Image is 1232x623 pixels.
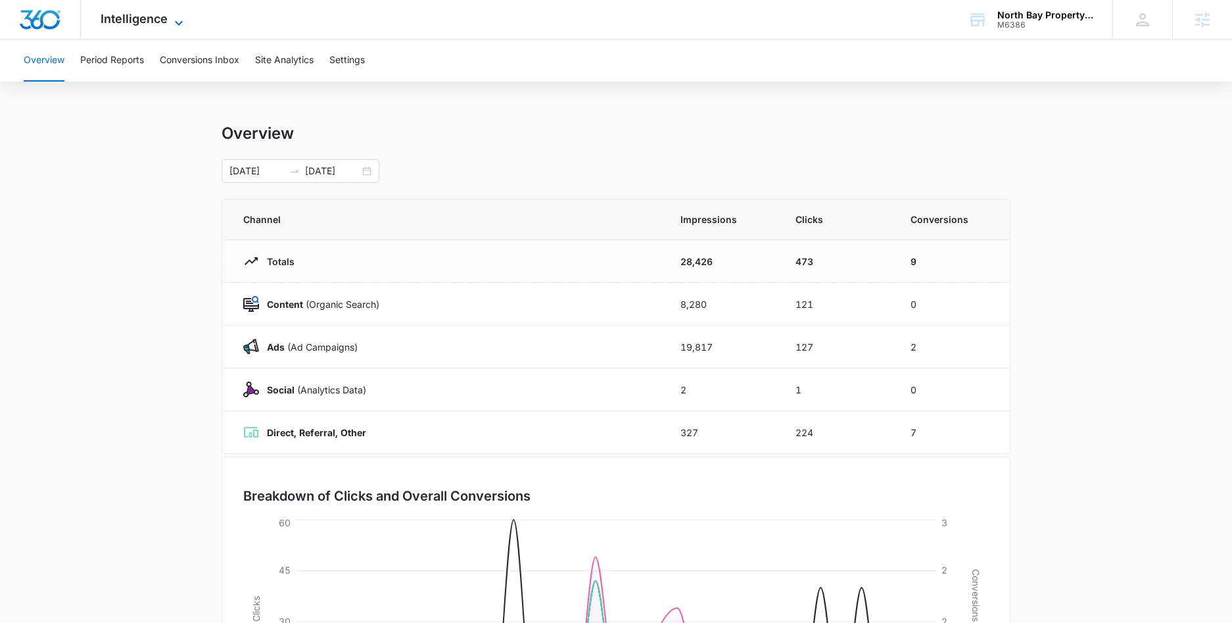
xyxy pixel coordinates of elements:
[997,20,1093,30] div: account id
[229,164,284,178] input: Start date
[250,596,262,622] tspan: Clicks
[780,411,895,454] td: 224
[289,166,300,176] span: to
[24,39,64,82] button: Overview
[36,76,46,87] img: tab_domain_overview_orange.svg
[795,212,879,226] span: Clicks
[895,411,1010,454] td: 7
[780,283,895,326] td: 121
[101,12,168,26] span: Intelligence
[80,39,144,82] button: Period Reports
[243,382,259,397] img: Social
[255,39,314,82] button: Site Analytics
[21,21,32,32] img: logo_orange.svg
[279,564,291,576] tspan: 45
[37,21,64,32] div: v 4.0.25
[780,368,895,411] td: 1
[243,339,259,355] img: Ads
[941,564,947,576] tspan: 2
[895,368,1010,411] td: 0
[780,240,895,283] td: 473
[680,212,764,226] span: Impressions
[267,299,303,310] strong: Content
[243,212,649,226] span: Channel
[259,340,358,354] p: (Ad Campaigns)
[243,296,259,312] img: Content
[329,39,365,82] button: Settings
[941,517,947,528] tspan: 3
[997,10,1093,20] div: account name
[259,255,295,268] p: Totals
[665,326,780,368] td: 19,817
[267,384,295,395] strong: Social
[21,34,32,45] img: website_grey.svg
[145,78,222,86] div: Keywords by Traffic
[289,166,300,176] span: swap-right
[222,124,294,143] h1: Overview
[160,39,239,82] button: Conversions Inbox
[895,326,1010,368] td: 2
[50,78,118,86] div: Domain Overview
[34,34,145,45] div: Domain: [DOMAIN_NAME]
[665,411,780,454] td: 327
[970,569,982,622] tspan: Conversions
[665,240,780,283] td: 28,426
[279,517,291,528] tspan: 60
[665,368,780,411] td: 2
[131,76,141,87] img: tab_keywords_by_traffic_grey.svg
[305,164,360,178] input: End date
[895,283,1010,326] td: 0
[665,283,780,326] td: 8,280
[267,427,366,438] strong: Direct, Referral, Other
[780,326,895,368] td: 127
[911,212,989,226] span: Conversions
[243,486,531,506] h3: Breakdown of Clicks and Overall Conversions
[259,297,379,311] p: (Organic Search)
[259,383,366,397] p: (Analytics Data)
[267,341,285,353] strong: Ads
[895,240,1010,283] td: 9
